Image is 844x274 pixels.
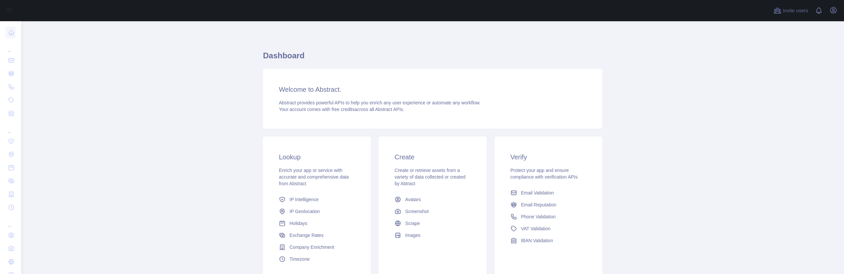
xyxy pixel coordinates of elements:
a: Timezone [276,253,357,265]
span: Create or retrieve assets from a variety of data collected or created by Abtract [395,168,465,186]
a: Screenshot [392,205,473,217]
span: Invite users [783,7,808,15]
div: ... [5,40,16,53]
h1: Dashboard [263,50,602,66]
div: ... [5,215,16,228]
a: Exchange Rates [276,229,357,241]
span: Email Validation [521,190,554,196]
a: IP Intelligence [276,193,357,205]
button: Invite users [772,5,810,16]
span: Your account comes with across all Abstract APIs. [279,107,404,112]
a: Scrape [392,217,473,229]
a: VAT Validation [508,223,589,235]
span: IP Intelligence [290,196,319,203]
span: Screenshot [405,208,429,215]
span: Phone Validation [521,213,556,220]
a: Holidays [276,217,357,229]
a: IBAN Validation [508,235,589,247]
span: Holidays [290,220,307,227]
span: IBAN Validation [521,237,553,244]
span: Enrich your app or service with accurate and comprehensive data from Abstract [279,168,349,186]
span: free credits [332,107,354,112]
span: Abstract provides powerful APIs to help you enrich any user experience or automate any workflow. [279,100,481,105]
span: Avatars [405,196,421,203]
a: Email Validation [508,187,589,199]
h3: Create [395,152,470,162]
span: Images [405,232,420,239]
span: Scrape [405,220,420,227]
a: Company Enrichment [276,241,357,253]
span: IP Geolocation [290,208,320,215]
span: VAT Validation [521,225,551,232]
div: ... [5,121,16,134]
h3: Welcome to Abstract. [279,85,586,94]
span: Exchange Rates [290,232,324,239]
h3: Verify [510,152,586,162]
a: Email Reputation [508,199,589,211]
span: Email Reputation [521,201,556,208]
span: Protect your app and ensure compliance with verification APIs [510,168,578,180]
span: Timezone [290,256,310,262]
h3: Lookup [279,152,355,162]
a: Phone Validation [508,211,589,223]
a: Images [392,229,473,241]
a: Avatars [392,193,473,205]
a: IP Geolocation [276,205,357,217]
span: Company Enrichment [290,244,334,250]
